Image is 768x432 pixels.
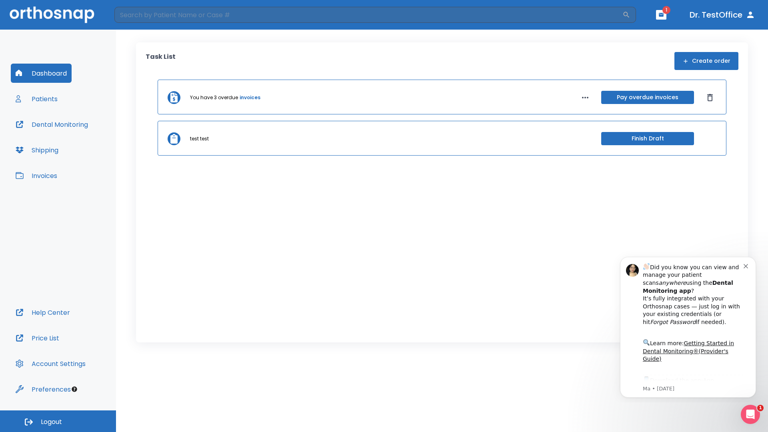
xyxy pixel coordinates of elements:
[686,8,758,22] button: Dr. TestOffice
[240,94,260,101] a: invoices
[608,250,768,402] iframe: Intercom notifications message
[662,6,670,14] span: 1
[190,135,209,142] p: test test
[757,405,764,411] span: 1
[35,126,136,166] div: Download the app: | ​ Let us know if you need help getting started!
[11,303,75,322] button: Help Center
[114,7,622,23] input: Search by Patient Name or Case #
[11,380,76,399] button: Preferences
[190,94,238,101] p: You have 3 overdue
[35,136,136,143] p: Message from Ma, sent 4w ago
[601,91,694,104] button: Pay overdue invoices
[11,64,72,83] button: Dashboard
[11,140,63,160] button: Shipping
[11,89,62,108] button: Patients
[704,91,716,104] button: Dismiss
[11,354,90,373] button: Account Settings
[11,328,64,348] button: Price List
[71,386,78,393] div: Tooltip anchor
[11,166,62,185] button: Invoices
[136,12,142,19] button: Dismiss notification
[11,115,93,134] button: Dental Monitoring
[674,52,738,70] button: Create order
[35,128,106,142] a: App Store
[146,52,176,70] p: Task List
[10,6,94,23] img: Orthosnap
[601,132,694,145] button: Finish Draft
[41,418,62,426] span: Logout
[741,405,760,424] iframe: Intercom live chat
